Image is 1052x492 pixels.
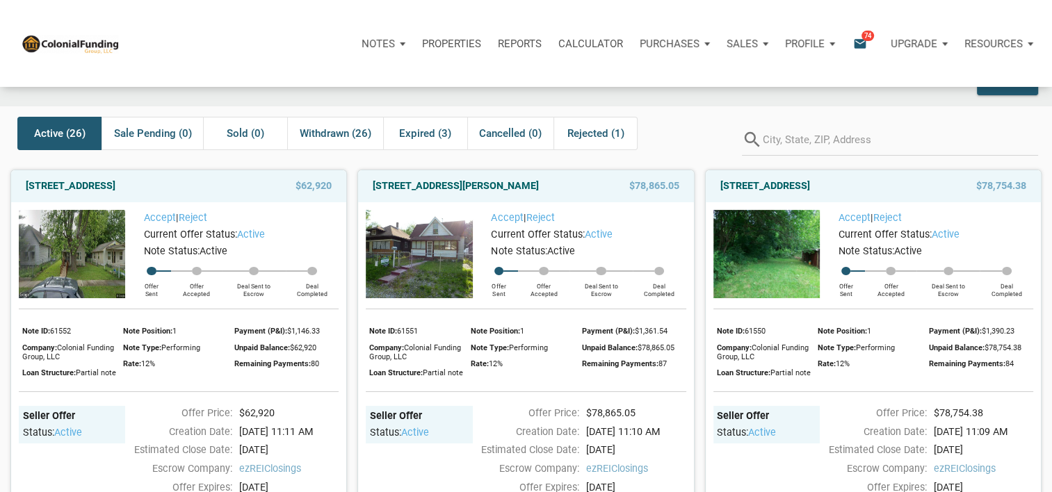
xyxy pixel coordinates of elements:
[839,212,902,224] span: |
[980,275,1033,297] div: Deal Completed
[929,327,982,336] span: Payment (P&I):
[988,73,1027,89] div: Reload
[934,461,1033,477] span: ezREIClosings
[547,245,574,257] span: Active
[141,359,155,368] span: 12%
[717,368,770,377] span: Loan Structure:
[23,410,122,423] div: Seller Offer
[286,275,339,297] div: Deal Completed
[369,343,404,352] span: Company:
[369,368,423,377] span: Loan Structure:
[467,117,553,150] div: Cancelled (0)
[839,229,932,240] span: Current Offer Status:
[839,245,894,257] span: Note Status:
[227,125,264,142] span: Sold (0)
[977,67,1038,95] button: Reload
[818,327,867,336] span: Note Position:
[118,425,232,440] div: Creation Date:
[470,343,508,352] span: Note Type:
[123,343,161,352] span: Note Type:
[123,327,172,336] span: Note Position:
[366,210,472,298] img: 575189
[172,327,177,336] span: 1
[232,443,346,458] div: [DATE]
[827,275,865,297] div: Offer Sent
[21,33,120,54] img: NoteUnlimited
[629,178,679,195] span: $78,865.05
[813,443,926,458] div: Estimated Close Date:
[22,327,50,336] span: Note ID:
[161,343,200,352] span: Performing
[423,368,463,377] span: Partial note
[927,425,1040,440] div: [DATE] 11:09 AM
[770,368,811,377] span: Partial note
[480,275,518,297] div: Offer Sent
[353,23,414,65] a: Notes
[203,117,287,150] div: Sold (0)
[239,461,339,477] span: ezREIClosings
[839,212,871,224] a: Accept
[635,327,667,336] span: $1,361.54
[717,343,809,361] span: Colonial Funding Group, LLC
[867,327,871,336] span: 1
[836,359,850,368] span: 12%
[519,327,524,336] span: 1
[144,212,207,224] span: |
[932,229,960,240] span: active
[813,461,926,477] div: Escrow Company:
[638,343,674,352] span: $78,865.05
[579,425,693,440] div: [DATE] 11:10 AM
[852,35,868,51] i: email
[369,327,397,336] span: Note ID:
[713,210,820,298] img: 575139
[26,178,115,195] a: [STREET_ADDRESS]
[123,359,141,368] span: Rate:
[470,327,519,336] span: Note Position:
[982,327,1014,336] span: $1,390.23
[22,368,76,377] span: Loan Structure:
[118,443,232,458] div: Estimated Close Date:
[579,443,693,458] div: [DATE]
[200,245,227,257] span: Active
[567,125,624,142] span: Rejected (1)
[1005,359,1014,368] span: 84
[491,212,523,224] a: Accept
[369,343,461,361] span: Colonial Funding Group, LLC
[466,406,579,421] div: Offer Price:
[118,461,232,477] div: Escrow Company:
[586,461,686,477] span: ezREIClosings
[717,410,816,423] div: Seller Offer
[518,275,569,297] div: Offer Accepted
[856,343,895,352] span: Performing
[569,275,633,297] div: Deal Sent to Escrow
[300,125,371,142] span: Withdrawn (26)
[102,117,203,150] div: Sale Pending (0)
[287,117,382,150] div: Withdrawn (26)
[582,359,658,368] span: Remaining Payments:
[777,23,843,65] a: Profile
[22,343,114,361] span: Colonial Funding Group, LLC
[118,406,232,421] div: Offer Price:
[658,359,667,368] span: 87
[640,38,699,50] p: Purchases
[718,23,777,65] button: Sales
[232,425,346,440] div: [DATE] 11:11 AM
[144,229,237,240] span: Current Offer Status:
[582,327,635,336] span: Payment (P&I):
[818,359,836,368] span: Rate:
[956,23,1042,65] button: Resources
[290,343,316,352] span: $62,920
[553,117,638,150] div: Rejected (1)
[144,245,200,257] span: Note Status:
[383,117,467,150] div: Expired (3)
[633,275,686,297] div: Deal Completed
[498,38,542,50] p: Reports
[232,406,346,421] div: $62,920
[579,406,693,421] div: $78,865.05
[179,212,207,224] a: Reject
[19,210,125,298] img: 575079
[843,23,882,65] button: email74
[479,125,542,142] span: Cancelled (0)
[132,275,170,297] div: Offer Sent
